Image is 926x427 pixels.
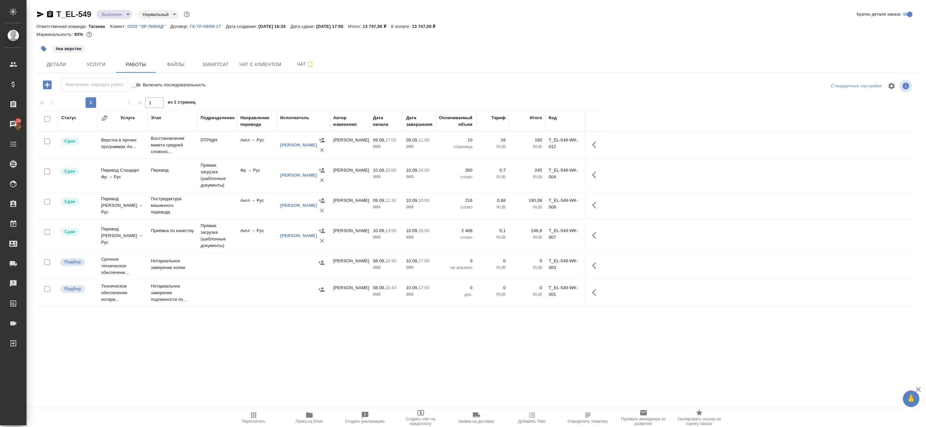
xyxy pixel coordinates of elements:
[418,168,429,173] p: 16:00
[127,24,170,29] p: ООО "ЭР ЛИКИД"
[588,285,604,300] button: Здесь прячутся важные кнопки
[330,133,370,157] td: [PERSON_NAME]
[406,285,418,290] p: 10.09,
[439,197,472,204] p: 216
[170,24,190,29] p: Договор:
[545,133,585,157] td: T_EL-549-WK-012
[512,227,542,234] p: 246,8
[348,24,362,29] p: Итого:
[373,285,385,290] p: 08.09,
[588,258,604,274] button: Здесь прячутся важные кнопки
[439,115,472,128] div: Оплачиваемый объем
[439,264,472,271] p: не указано
[588,167,604,183] button: Здесь прячутся важные кнопки
[64,198,75,205] p: Сдан
[60,197,94,206] div: Менеджер проверил работу исполнителя, передает ее на следующий этап
[512,264,542,271] p: RUB
[98,164,148,187] td: Перевод Стандарт Фр → Рус
[385,285,396,290] p: 16:43
[373,115,400,128] div: Дата начала
[182,10,191,19] button: Доп статусы указывают на важность/срочность заказа
[545,254,585,278] td: T_EL-549-WK-003
[237,194,277,217] td: Англ → Рус
[64,138,75,144] p: Сдан
[317,206,327,215] button: Удалить
[479,264,506,271] p: RUB
[151,258,194,271] p: Нотариальное заверение копии
[884,78,899,94] span: Настроить таблицу
[151,135,194,155] p: Восстановление макета средней сложнос...
[36,24,89,29] p: Ответственная команда:
[306,60,314,68] svg: Подписаться
[545,224,585,247] td: T_EL-549-WK-007
[317,135,327,145] button: Назначить
[449,408,504,427] button: Заявка на доставку
[418,228,429,233] p: 15:00
[899,80,913,92] span: Посмотреть информацию
[479,291,506,298] p: RUB
[512,285,542,291] p: 0
[226,24,258,29] p: Дата создания:
[530,115,542,121] div: Итого
[36,32,74,37] p: Маржинальность:
[317,285,327,295] button: Назначить
[289,60,321,68] span: Чат
[439,291,472,298] p: док.
[259,24,291,29] p: [DATE] 16:34
[363,24,391,29] p: 13 747,00 ₽
[36,10,44,18] button: Скопировать ссылку для ЯМессенджера
[439,204,472,211] p: слово
[197,219,237,252] td: Прямая загрузка (шаблонные документы)
[406,174,433,180] p: 2025
[85,30,93,39] button: 841.88 RUB;
[491,115,506,121] div: Тариф
[373,264,400,271] p: 2025
[588,197,604,213] button: Здесь прячутся важные кнопки
[60,137,94,146] div: Менеджер проверил работу исполнителя, передает ее на следующий этап
[56,45,82,52] p: #на верстке
[80,60,112,69] span: Услуги
[317,175,327,185] button: Удалить
[512,204,542,211] p: RUB
[12,118,25,124] span: 18
[393,408,449,427] button: Создать счет на предоплату
[143,82,206,88] span: Включить последовательность
[373,204,400,211] p: 2025
[242,419,265,424] span: Пересчитать
[317,236,327,246] button: Удалить
[317,226,327,236] button: Назначить
[280,115,309,121] div: Исполнитель
[479,174,506,180] p: RUB
[373,234,400,241] p: 2025
[190,23,226,29] a: ГК-ТР-09/08-17
[857,11,900,18] span: Кратко детали заказа
[330,194,370,217] td: [PERSON_NAME]
[675,417,723,426] span: Скопировать ссылку на оценку заказа
[2,116,25,132] a: 18
[671,408,727,427] button: Скопировать ссылку на оценку заказа
[905,392,917,406] span: 🙏
[479,197,506,204] p: 0,88
[439,174,472,180] p: слово
[512,137,542,143] p: 160
[64,168,75,175] p: Сдан
[545,281,585,304] td: T_EL-549-WK-001
[620,417,667,426] span: Призвать менеджера по развитию
[337,408,393,427] button: Создать рекламацию
[330,281,370,304] td: [PERSON_NAME]
[439,258,472,264] p: 0
[237,164,277,187] td: Фр → Рус
[406,234,433,241] p: 2025
[64,259,81,265] p: Подбор
[903,390,919,407] button: 🙏
[98,222,148,249] td: Перевод [PERSON_NAME] → Рус
[479,227,506,234] p: 0,1
[385,137,396,142] p: 17:02
[406,291,433,298] p: 2025
[226,408,281,427] button: Пересчитать
[317,196,327,206] button: Назначить
[120,115,135,121] div: Услуга
[333,115,366,128] div: Автор изменения
[98,133,148,157] td: Верстка в прочих программах Ан...
[373,137,385,142] p: 08.09,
